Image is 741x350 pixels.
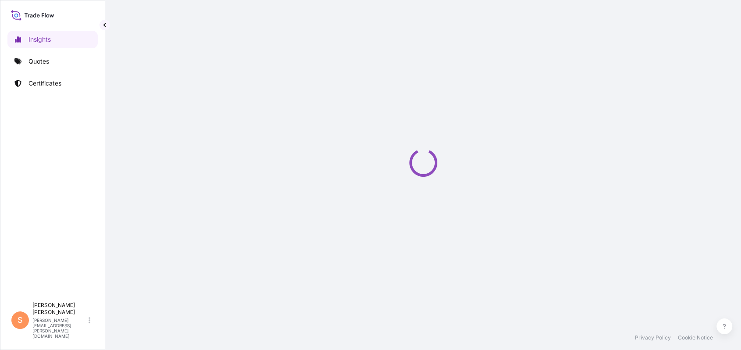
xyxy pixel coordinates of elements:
a: Privacy Policy [635,334,671,341]
p: Certificates [28,79,61,88]
a: Cookie Notice [678,334,713,341]
span: S [18,316,23,325]
a: Insights [7,31,98,48]
p: [PERSON_NAME][EMAIL_ADDRESS][PERSON_NAME][DOMAIN_NAME] [32,318,87,339]
p: Insights [28,35,51,44]
p: [PERSON_NAME] [PERSON_NAME] [32,302,87,316]
a: Certificates [7,75,98,92]
a: Quotes [7,53,98,70]
p: Quotes [28,57,49,66]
